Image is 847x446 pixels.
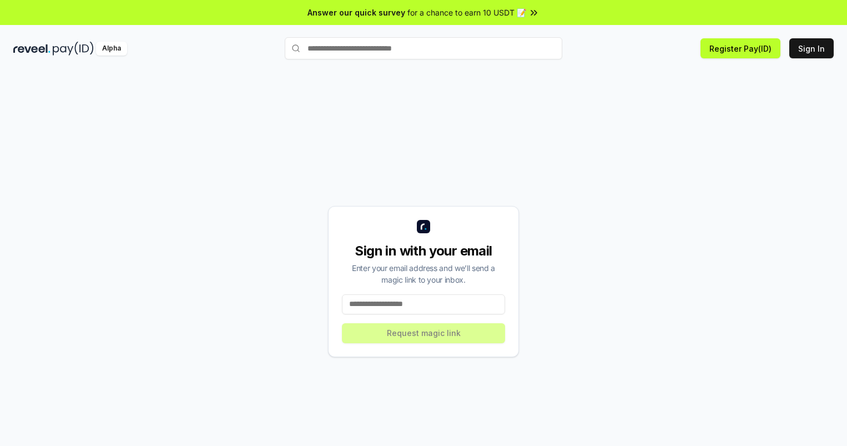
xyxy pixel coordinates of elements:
div: Sign in with your email [342,242,505,260]
span: for a chance to earn 10 USDT 📝 [407,7,526,18]
div: Alpha [96,42,127,56]
img: pay_id [53,42,94,56]
button: Sign In [789,38,834,58]
img: logo_small [417,220,430,233]
span: Answer our quick survey [307,7,405,18]
img: reveel_dark [13,42,51,56]
button: Register Pay(ID) [700,38,780,58]
div: Enter your email address and we’ll send a magic link to your inbox. [342,262,505,285]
